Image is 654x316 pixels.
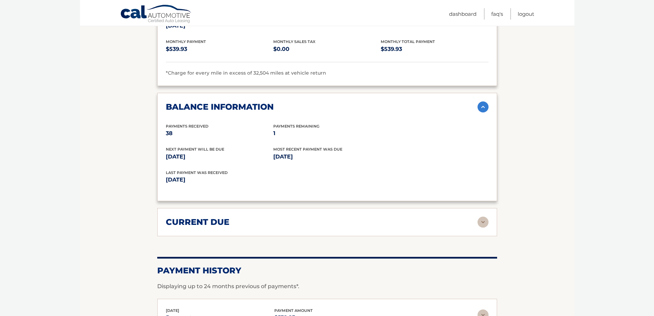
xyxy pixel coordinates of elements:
h2: Payment History [157,265,497,276]
p: [DATE] [166,175,327,185]
span: Most Recent Payment Was Due [273,147,342,152]
span: *Charge for every mile in excess of 32,504 miles at vehicle return [166,70,326,76]
p: $539.93 [166,44,273,54]
a: FAQ's [491,8,503,20]
p: [DATE] [166,152,273,162]
span: Monthly Total Payment [381,39,435,44]
img: accordion-active.svg [478,101,489,112]
h2: balance information [166,102,274,112]
span: Last Payment was received [166,170,228,175]
span: payment amount [274,308,313,313]
p: 38 [166,129,273,138]
p: $539.93 [381,44,488,54]
a: Logout [518,8,534,20]
span: Payments Remaining [273,124,319,129]
p: Displaying up to 24 months previous of payments*. [157,282,497,291]
img: accordion-rest.svg [478,217,489,228]
span: Monthly Sales Tax [273,39,315,44]
span: Monthly Payment [166,39,206,44]
span: Next Payment will be due [166,147,224,152]
p: $0.00 [273,44,381,54]
p: [DATE] [273,152,381,162]
h2: current due [166,217,229,227]
p: 1 [273,129,381,138]
a: Cal Automotive [120,4,192,24]
span: [DATE] [166,308,179,313]
a: Dashboard [449,8,477,20]
span: Payments Received [166,124,208,129]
